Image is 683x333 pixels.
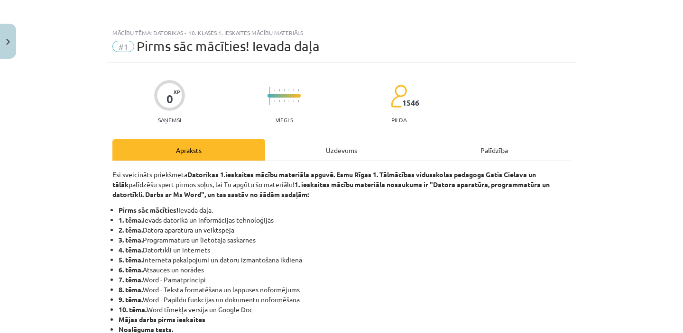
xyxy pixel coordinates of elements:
[119,295,571,305] li: Word - Papildu funkcijas un dokumentu noformēšana
[119,255,143,264] b: 5. tēma.
[174,89,180,94] span: XP
[119,245,571,255] li: Datortīkli un internets
[288,89,289,91] img: icon-short-line-57e1e144782c952c97e751825c79c345078a6d821885a25fce030b3d8c18986b.svg
[119,245,143,254] b: 4. tēma.
[119,235,571,245] li: Programmatūra un lietotāja saskarnes
[119,215,571,225] li: Ievads datorikā un informācijas tehnoloģijās
[119,235,143,244] b: 3. tēma.
[112,170,536,189] strong: Datorikas 1.ieskaites mācību materiāla apguvē. Esmu Rīgas 1. Tālmācības vidusskolas pedagogs Gati...
[137,38,320,54] span: Pirms sāc mācīties! Ievada daļa
[112,29,571,36] div: Mācību tēma: Datorikas - 10. klases 1. ieskaites mācību materiāls
[298,89,299,91] img: icon-short-line-57e1e144782c952c97e751825c79c345078a6d821885a25fce030b3d8c18986b.svg
[119,315,205,324] strong: Mājas darbs pirms ieskaites
[119,305,571,315] li: Word tīmekļa versija un Google Doc
[119,265,143,274] b: 6. tēma.
[391,117,406,123] p: pilda
[279,100,280,102] img: icon-short-line-57e1e144782c952c97e751825c79c345078a6d821885a25fce030b3d8c18986b.svg
[119,275,571,285] li: Word - Pamatprincipi
[6,39,10,45] img: icon-close-lesson-0947bae3869378f0d4975bcd49f059093ad1ed9edebbc8119c70593378902aed.svg
[119,275,143,284] b: 7. tēma.
[390,84,407,108] img: students-c634bb4e5e11cddfef0936a35e636f08e4e9abd3cc4e673bd6f9a4125e45ecb1.svg
[119,305,147,314] b: 10. tēma.
[402,99,419,107] span: 1546
[166,92,173,106] div: 0
[269,87,270,105] img: icon-long-line-d9ea69661e0d244f92f715978eff75569469978d946b2353a9bb055b3ed8787d.svg
[298,100,299,102] img: icon-short-line-57e1e144782c952c97e751825c79c345078a6d821885a25fce030b3d8c18986b.svg
[274,89,275,91] img: icon-short-line-57e1e144782c952c97e751825c79c345078a6d821885a25fce030b3d8c18986b.svg
[418,139,571,161] div: Palīdzība
[119,265,571,275] li: Atsauces un norādes
[154,117,185,123] p: Saņemsi
[112,180,550,198] strong: 1. ieskaites mācību materiāla nosaukums ir "Datora aparatūra, programmatūra un datortīkli. Darbs ...
[119,205,571,215] li: Ievada daļa.
[119,216,143,224] b: 1. tēma.
[119,295,143,304] b: 9. tēma.
[112,170,571,199] p: Esi sveicināts priekšmeta palīdzēšu spert pirmos soļus, lai Tu apgūtu šo materiālu!
[293,100,294,102] img: icon-short-line-57e1e144782c952c97e751825c79c345078a6d821885a25fce030b3d8c18986b.svg
[119,285,571,295] li: Word - Teksta formatēšana un lappuses noformējums
[119,285,143,294] b: 8. tēma.
[293,89,294,91] img: icon-short-line-57e1e144782c952c97e751825c79c345078a6d821885a25fce030b3d8c18986b.svg
[112,139,265,161] div: Apraksts
[119,255,571,265] li: Interneta pakalpojumi un datoru izmantošana ikdienā
[265,139,418,161] div: Uzdevums
[276,117,293,123] p: Viegls
[112,41,134,52] span: #1
[288,100,289,102] img: icon-short-line-57e1e144782c952c97e751825c79c345078a6d821885a25fce030b3d8c18986b.svg
[119,225,571,235] li: Datora aparatūra un veiktspēja
[119,206,178,214] b: Pirms sāc mācīties!
[119,225,143,234] b: 2. tēma.
[274,100,275,102] img: icon-short-line-57e1e144782c952c97e751825c79c345078a6d821885a25fce030b3d8c18986b.svg
[279,89,280,91] img: icon-short-line-57e1e144782c952c97e751825c79c345078a6d821885a25fce030b3d8c18986b.svg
